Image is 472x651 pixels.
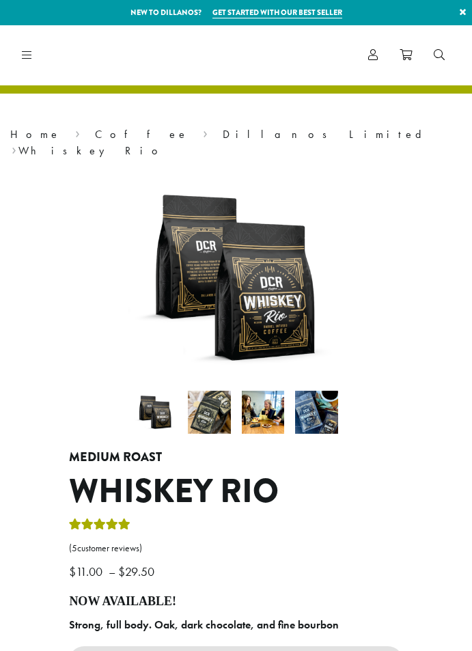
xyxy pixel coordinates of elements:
a: (5customer reviews) [69,542,402,555]
span: › [75,122,80,143]
img: Whiskey Rio - Image 4 [295,391,338,434]
a: Home [10,127,61,141]
span: $ [118,564,125,579]
a: Dillanos Limited [223,127,430,141]
span: $ [69,564,76,579]
nav: Breadcrumb [10,126,462,159]
h4: Medium Roast [69,450,402,465]
a: Coffee [95,127,189,141]
a: Get started with our best seller [212,7,342,18]
b: Strong, full body. Oak, dark chocolate, and fine bourbon [69,618,339,632]
img: Whiskey Rio - Image 2 [188,391,231,434]
span: › [203,122,208,143]
span: 5 [72,542,77,554]
img: Whiskey Rio [128,170,344,386]
bdi: 29.50 [118,564,158,579]
bdi: 11.00 [69,564,106,579]
div: Rated 5.00 out of 5 [69,516,130,537]
a: Search [423,44,456,66]
img: Whiskey Rio [134,391,177,434]
span: – [109,564,115,579]
span: › [12,138,16,159]
h1: Whiskey Rio [69,472,402,512]
img: Whiskey Rio - Image 3 [242,391,285,434]
h4: NOW AVAILABLE! [69,594,402,609]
